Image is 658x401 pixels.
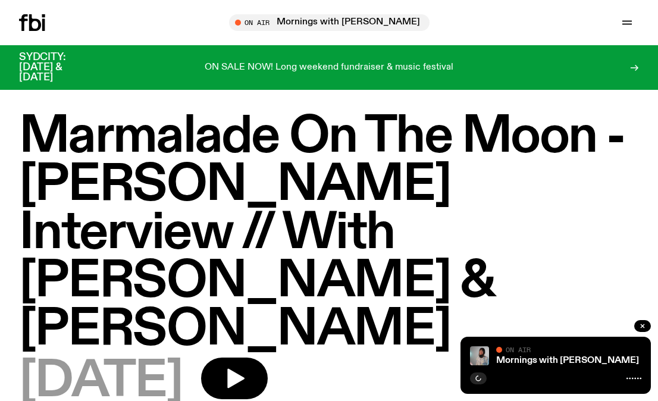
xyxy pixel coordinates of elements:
h3: SYDCITY: [DATE] & [DATE] [19,52,95,83]
button: On AirMornings with [PERSON_NAME] [229,14,430,31]
span: On Air [506,346,531,353]
a: Mornings with [PERSON_NAME] [496,356,639,365]
p: ON SALE NOW! Long weekend fundraiser & music festival [205,62,453,73]
img: Kana Frazer is smiling at the camera with her head tilted slightly to her left. She wears big bla... [470,346,489,365]
h1: Marmalade On The Moon - [PERSON_NAME] Interview // With [PERSON_NAME] & [PERSON_NAME] [19,113,639,354]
